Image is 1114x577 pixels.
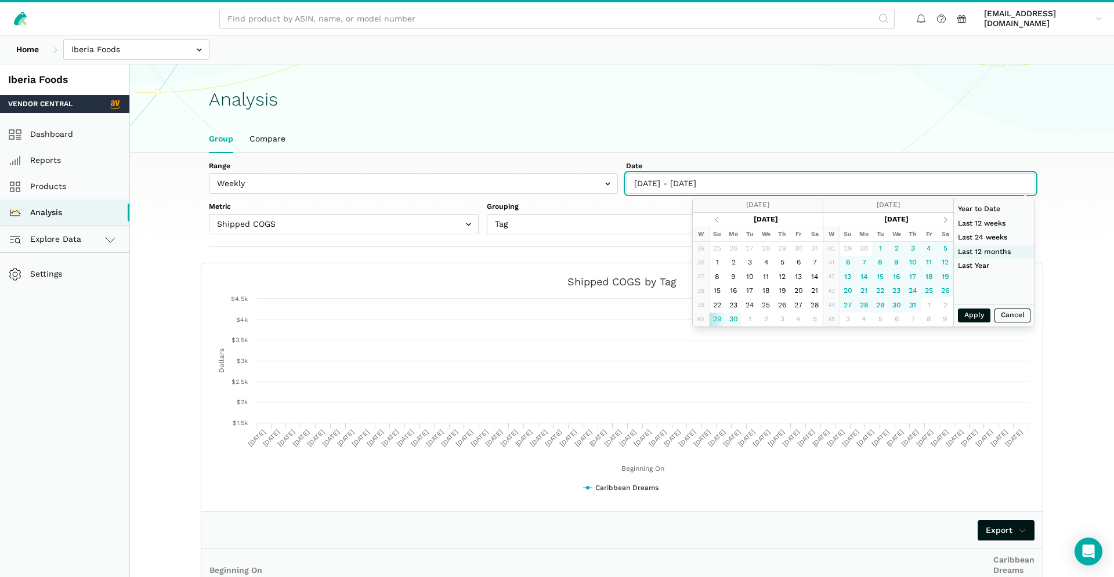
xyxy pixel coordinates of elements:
a: Home [8,39,47,60]
td: 2 [758,313,774,327]
label: Date [626,161,1035,172]
text: [DATE] [632,428,653,448]
text: [DATE] [945,428,965,448]
td: 28 [758,241,774,256]
td: 5 [872,313,888,327]
text: [DATE] [692,428,712,448]
div: Open Intercom Messenger [1075,538,1102,565]
text: [DATE] [366,428,386,448]
text: [DATE] [603,428,623,448]
td: 3 [774,313,790,327]
td: 15 [872,270,888,284]
text: [DATE] [425,428,445,448]
td: 19 [937,270,953,284]
text: [DATE] [440,428,460,448]
td: 12 [774,270,790,284]
tspan: Beginning On [621,464,664,473]
td: 15 [709,284,725,299]
td: 11 [921,256,937,270]
text: [DATE] [618,428,638,448]
td: 31 [806,241,823,256]
th: Fr [921,227,937,242]
td: 27 [790,298,806,313]
td: 18 [758,284,774,299]
text: [DATE] [781,428,801,448]
text: [DATE] [855,428,876,448]
td: 6 [790,256,806,270]
td: 29 [774,241,790,256]
a: Compare [241,126,294,153]
text: [DATE] [722,428,742,448]
td: 17 [905,270,921,284]
a: Group [201,126,241,153]
td: 1 [872,241,888,256]
td: 25 [921,284,937,299]
text: [DATE] [959,428,979,448]
div: Iberia Foods [8,72,121,87]
tspan: Caribbean Dreams [595,484,659,492]
td: 26 [725,241,742,256]
input: Weekly [209,173,618,194]
td: 18 [921,270,937,284]
td: 5 [937,241,953,256]
td: 21 [856,284,872,299]
td: 1 [742,313,758,327]
td: 4 [921,241,937,256]
text: [DATE] [261,428,281,448]
td: 3 [840,313,856,327]
td: 35 [693,241,709,256]
td: 9 [937,313,953,327]
td: 20 [840,284,856,299]
h1: Analysis [209,89,1035,110]
text: [DATE] [737,428,757,448]
text: [DATE] [454,428,475,448]
text: [DATE] [335,428,356,448]
text: [DATE] [276,428,296,448]
text: [DATE] [915,428,935,448]
td: 16 [888,270,905,284]
td: 7 [806,256,823,270]
a: Export [978,520,1035,540]
text: [DATE] [350,428,371,448]
text: [DATE] [811,428,831,448]
td: 14 [806,270,823,284]
td: 42 [823,270,840,284]
text: [DATE] [499,428,519,448]
text: [DATE] [529,428,549,448]
th: We [758,227,774,242]
text: $4.5k [231,295,248,303]
td: 26 [774,298,790,313]
text: [DATE] [989,428,1010,448]
td: 36 [693,256,709,270]
span: Export [986,524,1027,536]
td: 38 [693,284,709,299]
td: 22 [709,298,725,313]
td: 28 [806,298,823,313]
li: Last 12 months [954,245,1035,259]
button: Cancel [994,309,1030,323]
th: Tu [872,227,888,242]
td: 29 [840,241,856,256]
td: 11 [758,270,774,284]
td: 45 [823,313,840,327]
text: [DATE] [870,428,891,448]
td: 29 [872,298,888,313]
label: Range [209,161,618,172]
tspan: Shipped COGS by Tag [567,275,677,288]
text: $3k [237,357,248,365]
th: Sa [806,227,823,242]
li: Last 12 weeks [954,216,1035,231]
td: 5 [806,313,823,327]
text: [DATE] [766,428,787,448]
td: 5 [774,256,790,270]
th: [DATE] [725,213,806,227]
td: 6 [840,256,856,270]
td: 8 [921,313,937,327]
td: 23 [888,284,905,299]
text: $2k [237,398,248,406]
text: [DATE] [677,428,697,448]
td: 10 [905,256,921,270]
text: [DATE] [663,428,683,448]
span: Vendor Central [8,99,73,110]
td: 2 [725,256,742,270]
